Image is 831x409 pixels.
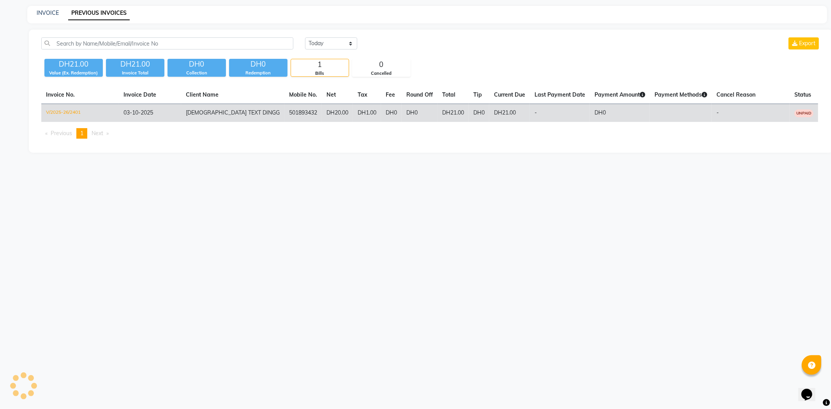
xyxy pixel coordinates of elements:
nav: Pagination [41,128,820,139]
span: Mobile No. [289,91,317,98]
div: Redemption [229,70,288,76]
button: Export [789,37,819,49]
span: Payment Methods [655,91,707,98]
div: DH21.00 [44,59,103,70]
span: Tax [358,91,367,98]
span: Tip [473,91,482,98]
td: 501893432 [284,104,322,122]
span: Last Payment Date [535,91,585,98]
span: Cancel Reason [716,91,755,98]
td: DH0 [590,104,650,122]
span: Status [794,91,811,98]
span: Current Due [494,91,525,98]
div: 1 [291,59,349,70]
td: DH21.00 [438,104,469,122]
td: V/2025-26/2401 [41,104,119,122]
td: DH20.00 [322,104,353,122]
span: 1 [80,130,83,137]
a: PREVIOUS INVOICES [68,6,130,20]
input: Search by Name/Mobile/Email/Invoice No [41,37,293,49]
td: DH0 [469,104,489,122]
div: 0 [353,59,410,70]
a: INVOICE [37,9,59,16]
span: - [716,109,719,116]
div: Invoice Total [106,70,164,76]
span: Fee [386,91,395,98]
span: UNPAID [794,109,813,117]
span: Round Off [406,91,433,98]
div: Cancelled [353,70,410,77]
iframe: chat widget [798,378,823,401]
div: DH0 [229,59,288,70]
span: Net [326,91,336,98]
td: - [530,104,590,122]
span: Next [92,130,103,137]
td: DH21.00 [489,104,530,122]
span: Client Name [186,91,219,98]
span: Payment Amount [595,91,645,98]
span: Previous [51,130,72,137]
span: Total [442,91,455,98]
td: DH0 [402,104,438,122]
span: Invoice Date [124,91,156,98]
td: DH1.00 [353,104,381,122]
span: [DEMOGRAPHIC_DATA] TEXT DINGG [186,109,280,116]
span: Export [799,40,815,47]
td: DH0 [381,104,402,122]
div: DH0 [168,59,226,70]
div: Collection [168,70,226,76]
div: DH21.00 [106,59,164,70]
span: Invoice No. [46,91,75,98]
div: Bills [291,70,349,77]
div: Value (Ex. Redemption) [44,70,103,76]
span: 03-10-2025 [124,109,153,116]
